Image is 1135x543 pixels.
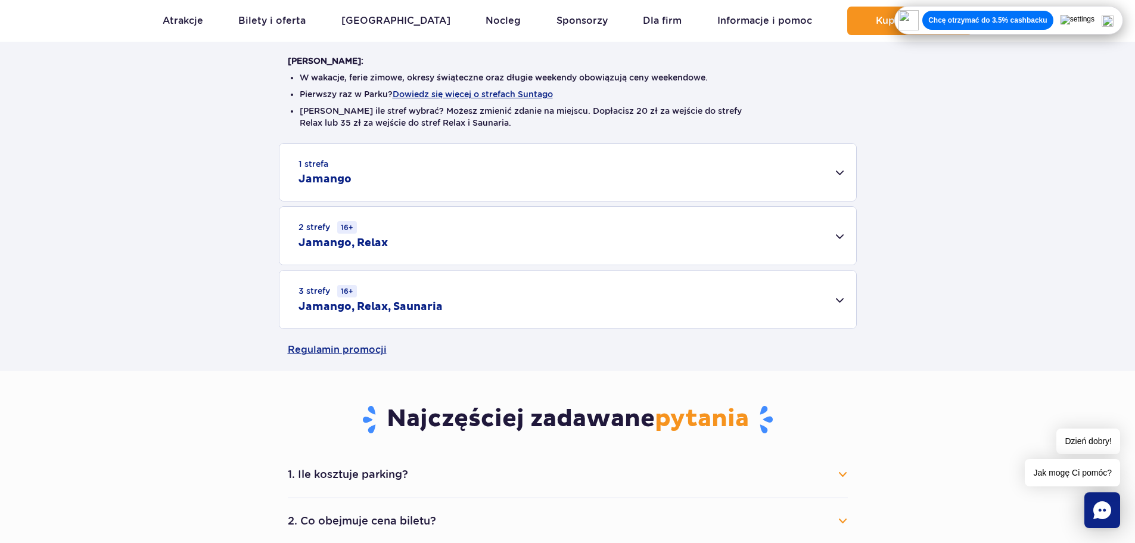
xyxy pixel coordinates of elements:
[847,7,972,35] button: Kup teraz
[643,7,682,35] a: Dla firm
[1025,459,1120,486] span: Jak mogę Ci pomóc?
[288,508,848,534] button: 2. Co obejmuje cena biletu?
[298,300,443,314] h2: Jamango, Relax, Saunaria
[486,7,521,35] a: Nocleg
[288,404,848,435] h3: Najczęściej zadawane
[337,221,357,234] small: 16+
[341,7,450,35] a: [GEOGRAPHIC_DATA]
[288,461,848,488] button: 1. Ile kosztuje parking?
[300,88,836,100] li: Pierwszy raz w Parku?
[717,7,812,35] a: Informacje i pomoc
[655,404,749,434] span: pytania
[300,72,836,83] li: W wakacje, ferie zimowe, okresy świąteczne oraz długie weekendy obowiązują ceny weekendowe.
[1084,492,1120,528] div: Chat
[300,105,836,129] li: [PERSON_NAME] ile stref wybrać? Możesz zmienić zdanie na miejscu. Dopłacisz 20 zł za wejście do s...
[1056,429,1120,454] span: Dzień dobry!
[337,285,357,297] small: 16+
[556,7,608,35] a: Sponsorzy
[876,15,923,26] span: Kup teraz
[288,56,363,66] strong: [PERSON_NAME]:
[298,236,388,250] h2: Jamango, Relax
[298,172,352,187] h2: Jamango
[238,7,306,35] a: Bilety i oferta
[298,221,357,234] small: 2 strefy
[163,7,203,35] a: Atrakcje
[393,89,553,99] button: Dowiedz się więcej o strefach Suntago
[288,329,848,371] a: Regulamin promocji
[298,158,328,170] small: 1 strefa
[298,285,357,297] small: 3 strefy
